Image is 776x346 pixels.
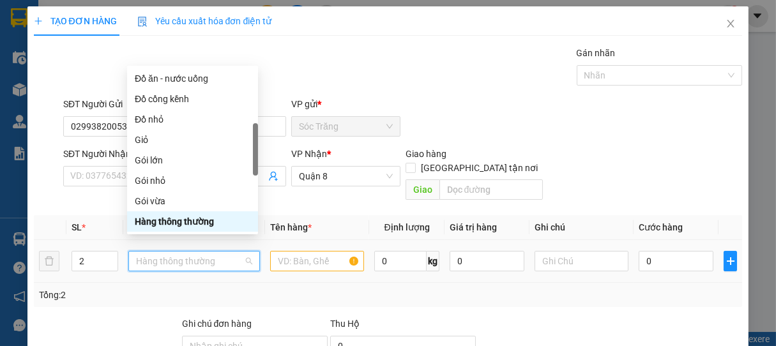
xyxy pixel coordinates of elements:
div: VP gửi [291,97,400,111]
div: Đồ ăn - nước uống [135,71,250,86]
button: delete [39,251,59,271]
span: Giao [406,179,439,200]
div: Đồ cồng kềnh [135,92,250,106]
span: Định lượng [384,222,429,232]
span: [GEOGRAPHIC_DATA] tận nơi [416,161,543,175]
span: Tên hàng [270,222,312,232]
div: SĐT Người Gửi [63,97,172,111]
span: SL [72,222,82,232]
div: SĐT Người Nhận [63,147,172,161]
div: Hàng thông thường [127,211,258,232]
button: plus [724,251,738,271]
div: Gói lớn [127,150,258,170]
label: Gán nhãn [577,48,616,58]
span: Giao hàng [406,149,446,159]
span: VP Nhận [291,149,327,159]
button: Close [713,6,749,42]
span: close [726,19,736,29]
div: Gói lớn [135,153,250,167]
label: Ghi chú đơn hàng [182,319,252,329]
span: Giá trị hàng [450,222,497,232]
input: VD: Bàn, Ghế [270,251,364,271]
input: Dọc đường [439,179,543,200]
div: Đồ ăn - nước uống [127,68,258,89]
span: Sóc Trăng [299,117,393,136]
input: Ghi Chú [535,251,628,271]
span: environment [88,86,97,94]
div: Giỏ [135,133,250,147]
span: Cước hàng [639,222,683,232]
span: Hàng thông thường [136,252,252,271]
li: VP Quận 8 [88,69,170,83]
div: Gói vừa [127,191,258,211]
div: Gói vừa [135,194,250,208]
input: 0 [450,251,524,271]
div: Hàng thông thường [135,214,250,229]
span: environment [6,86,15,94]
img: icon [137,17,148,27]
li: Vĩnh Thành (Sóc Trăng) [6,6,185,54]
div: Gói nhỏ [127,170,258,191]
span: plus [34,17,43,26]
span: plus [724,256,737,266]
span: Thu Hộ [330,319,360,329]
div: Tổng: 2 [39,288,301,302]
img: logo.jpg [6,6,51,51]
li: VP Sóc Trăng [6,69,88,83]
span: TẠO ĐƠN HÀNG [34,16,117,26]
span: user-add [268,171,278,181]
span: Yêu cầu xuất hóa đơn điện tử [137,16,272,26]
span: kg [427,251,439,271]
div: Giỏ [127,130,258,150]
span: Quận 8 [299,167,393,186]
div: Đồ nhỏ [127,109,258,130]
div: Gói nhỏ [135,174,250,188]
th: Ghi chú [529,215,634,240]
div: Đồ nhỏ [135,112,250,126]
div: Đồ cồng kềnh [127,89,258,109]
